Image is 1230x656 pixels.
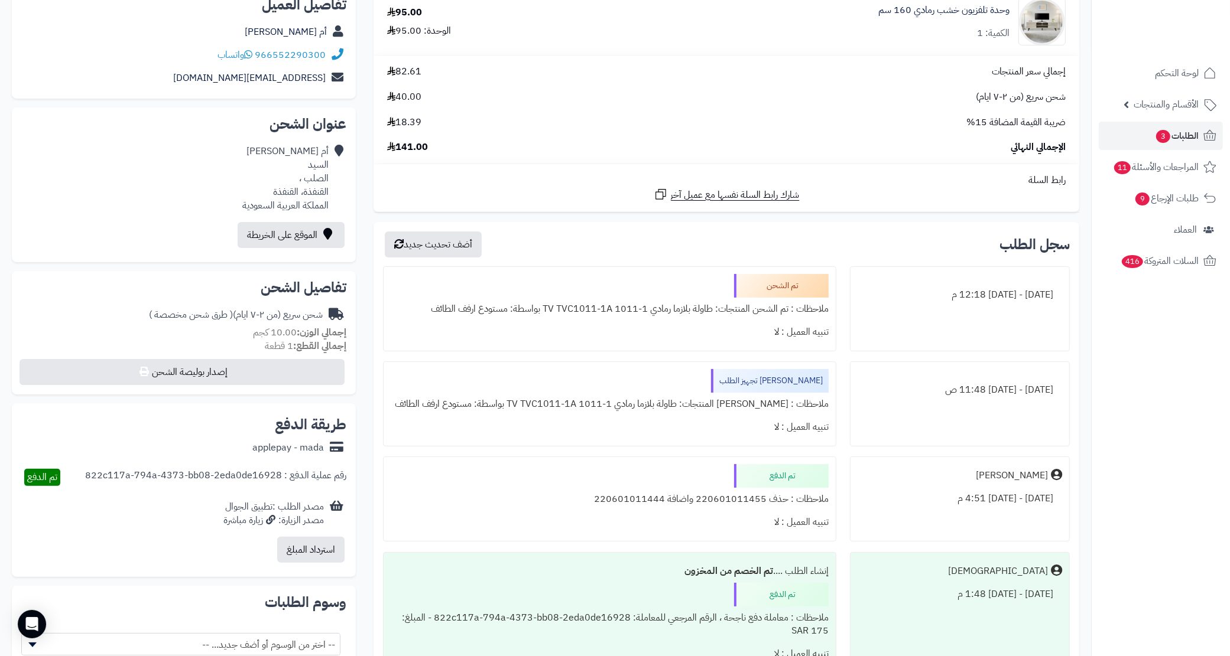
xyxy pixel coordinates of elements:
span: الإجمالي النهائي [1011,141,1066,154]
span: الأقسام والمنتجات [1134,96,1199,113]
a: [EMAIL_ADDRESS][DOMAIN_NAME] [173,71,326,85]
span: المراجعات والأسئلة [1113,159,1199,175]
div: رابط السلة [378,174,1075,187]
div: [DATE] - [DATE] 4:51 م [858,487,1062,510]
div: رقم عملية الدفع : 822c117a-794a-4373-bb08-2eda0de16928 [85,469,346,486]
a: شارك رابط السلة نفسها مع عميل آخر [654,187,800,202]
div: [PERSON_NAME] تجهيز الطلب [711,369,829,393]
div: applepay - mada [252,441,324,455]
span: 141.00 [387,141,428,154]
small: 10.00 كجم [253,325,346,340]
div: تم الدفع [734,464,829,488]
div: 95.00 [387,6,422,19]
div: [DATE] - [DATE] 1:48 م [858,583,1062,606]
h2: وسوم الطلبات [21,595,346,609]
span: العملاء [1174,221,1197,238]
h2: عنوان الشحن [21,117,346,131]
div: [DATE] - [DATE] 11:48 ص [858,378,1062,402]
div: ملاحظات : تم الشحن المنتجات: طاولة بلازما رمادي 1-1011 TV TVC1011-1A بواسطة: مستودع ارفف الطائف [391,298,829,321]
div: شحن سريع (من ٢-٧ ايام) [149,308,323,322]
div: مصدر الطلب :تطبيق الجوال [223,500,324,527]
span: طلبات الإرجاع [1134,190,1199,207]
div: إنشاء الطلب .... [391,560,829,583]
a: الموقع على الخريطة [238,222,345,248]
strong: إجمالي الوزن: [297,325,346,340]
button: إصدار بوليصة الشحن [20,359,345,385]
a: طلبات الإرجاع9 [1099,184,1223,213]
span: -- اختر من الوسوم أو أضف جديد... -- [21,633,340,655]
a: واتساب [218,48,252,62]
span: 9 [1135,192,1150,205]
span: 18.39 [387,116,421,129]
div: تم الشحن [734,274,829,298]
a: العملاء [1099,216,1223,244]
div: الوحدة: 95.00 [387,24,451,38]
div: الكمية: 1 [977,27,1010,40]
a: وحدة تلفزيون خشب رمادي 160 سم [878,4,1010,17]
div: تنبيه العميل : لا [391,511,829,534]
small: 1 قطعة [265,339,346,353]
div: ملاحظات : حذف 220601011455 واضافة 220601011444 [391,488,829,511]
button: أضف تحديث جديد [385,231,482,257]
span: 3 [1156,130,1170,143]
a: أم [PERSON_NAME] [245,25,327,39]
b: تم الخصم من المخزون [684,564,773,578]
div: [PERSON_NAME] [976,469,1048,482]
a: الطلبات3 [1099,122,1223,150]
h2: طريقة الدفع [275,417,346,432]
div: Open Intercom Messenger [18,610,46,638]
div: [DEMOGRAPHIC_DATA] [948,564,1048,578]
div: ملاحظات : [PERSON_NAME] المنتجات: طاولة بلازما رمادي 1-1011 TV TVC1011-1A بواسطة: مستودع ارفف الطائف [391,393,829,416]
span: شحن سريع (من ٢-٧ ايام) [976,90,1066,104]
img: logo-2.png [1150,9,1219,34]
div: تنبيه العميل : لا [391,416,829,439]
div: ملاحظات : معاملة دفع ناجحة ، الرقم المرجعي للمعاملة: 822c117a-794a-4373-bb08-2eda0de16928 - المبل... [391,606,829,643]
strong: إجمالي القطع: [293,339,346,353]
span: السلات المتروكة [1121,253,1199,269]
span: 40.00 [387,90,421,104]
button: استرداد المبلغ [277,537,345,563]
a: 966552290300 [255,48,326,62]
span: 416 [1122,255,1144,268]
div: [DATE] - [DATE] 12:18 م [858,283,1062,306]
a: المراجعات والأسئلة11 [1099,153,1223,181]
div: تم الدفع [734,583,829,606]
div: مصدر الزيارة: زيارة مباشرة [223,514,324,527]
span: 11 [1114,161,1131,174]
span: -- اختر من الوسوم أو أضف جديد... -- [22,634,340,656]
h2: تفاصيل الشحن [21,280,346,295]
span: ( طرق شحن مخصصة ) [149,308,233,322]
span: ضريبة القيمة المضافة 15% [966,116,1066,129]
span: تم الدفع [27,470,57,484]
div: تنبيه العميل : لا [391,321,829,344]
span: لوحة التحكم [1155,65,1199,81]
span: إجمالي سعر المنتجات [992,65,1066,79]
span: شارك رابط السلة نفسها مع عميل آخر [671,188,800,202]
span: 82.61 [387,65,421,79]
h3: سجل الطلب [999,237,1070,252]
span: الطلبات [1155,128,1199,144]
div: أم [PERSON_NAME] السيد الصلب ، القنفذة، القنفذة المملكة العربية السعودية [242,145,329,212]
a: لوحة التحكم [1099,59,1223,87]
a: السلات المتروكة416 [1099,247,1223,275]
